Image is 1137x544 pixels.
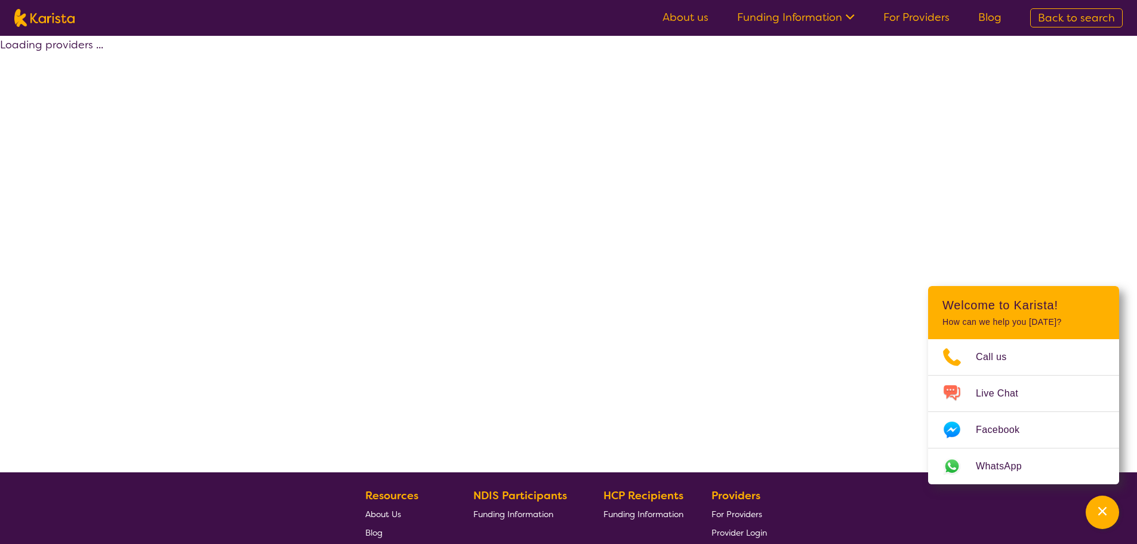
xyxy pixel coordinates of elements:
[603,509,683,520] span: Funding Information
[365,509,401,520] span: About Us
[603,488,683,503] b: HCP Recipients
[737,10,855,24] a: Funding Information
[976,385,1033,402] span: Live Chat
[928,448,1119,484] a: Web link opens in a new tab.
[1086,496,1119,529] button: Channel Menu
[365,488,418,503] b: Resources
[976,421,1034,439] span: Facebook
[365,505,445,523] a: About Us
[473,488,567,503] b: NDIS Participants
[1030,8,1123,27] a: Back to search
[711,523,767,542] a: Provider Login
[711,509,762,520] span: For Providers
[976,457,1036,475] span: WhatsApp
[928,339,1119,484] ul: Choose channel
[473,509,553,520] span: Funding Information
[14,9,75,27] img: Karista logo
[365,523,445,542] a: Blog
[883,10,950,24] a: For Providers
[711,527,767,538] span: Provider Login
[928,286,1119,484] div: Channel Menu
[976,348,1021,366] span: Call us
[1038,11,1115,25] span: Back to search
[663,10,708,24] a: About us
[711,488,760,503] b: Providers
[603,505,683,523] a: Funding Information
[942,317,1105,327] p: How can we help you [DATE]?
[978,10,1002,24] a: Blog
[942,298,1105,312] h2: Welcome to Karista!
[473,505,576,523] a: Funding Information
[711,505,767,523] a: For Providers
[365,527,383,538] span: Blog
